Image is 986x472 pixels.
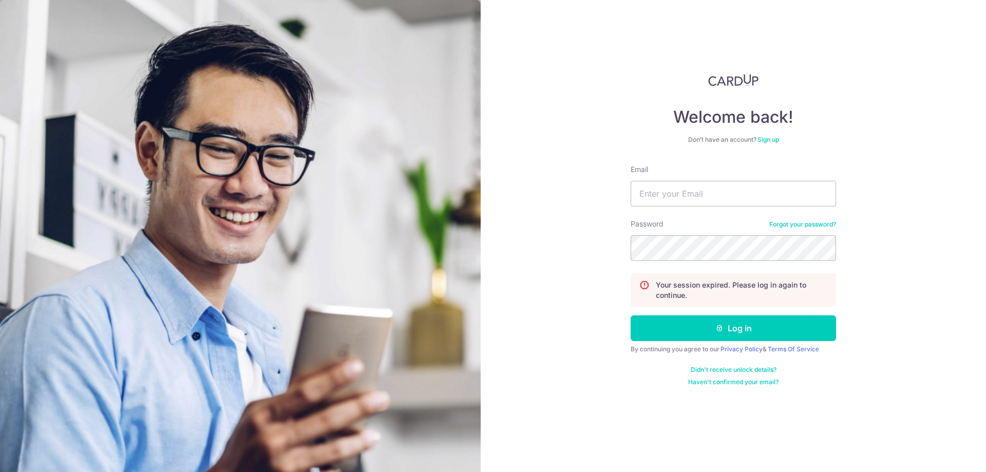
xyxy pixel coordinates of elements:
div: By continuing you agree to our & [631,345,836,353]
a: Forgot your password? [769,220,836,229]
a: Terms Of Service [768,345,819,353]
button: Log in [631,315,836,341]
h4: Welcome back! [631,107,836,127]
p: Your session expired. Please log in again to continue. [656,280,827,300]
a: Haven't confirmed your email? [688,378,779,386]
label: Email [631,164,648,175]
a: Didn't receive unlock details? [691,366,776,374]
img: CardUp Logo [708,74,759,86]
a: Sign up [757,136,779,143]
div: Don’t have an account? [631,136,836,144]
label: Password [631,219,663,229]
a: Privacy Policy [720,345,763,353]
input: Enter your Email [631,181,836,206]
